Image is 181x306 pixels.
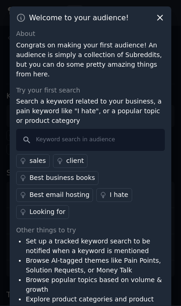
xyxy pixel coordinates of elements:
div: Looking for [29,207,65,217]
h3: Welcome to your audience! [29,13,129,23]
div: sales [29,156,46,166]
a: I hate [96,188,132,202]
input: Keyword search in audience [16,129,165,151]
div: client [66,156,84,166]
a: Best business books [16,171,99,185]
p: Congrats on making your first audience! An audience is simply a collection of Subreddits, but you... [16,40,165,79]
a: sales [16,154,50,168]
li: Set up a tracked keyword search to be notified when a keyword is mentioned [26,237,165,256]
a: Best email hosting [16,188,93,202]
li: Browse popular topics based on volume & growth [26,275,165,294]
div: I hate [110,190,128,200]
a: client [53,154,88,168]
p: Search a keyword related to your business, a pain keyword like "I hate", or a popular topic or pr... [16,97,165,126]
div: Other things to try [16,225,165,235]
div: Best business books [29,173,95,183]
div: About [16,29,165,39]
a: Looking for [16,205,69,219]
li: Browse AI-tagged themes like Pain Points, Solution Requests, or Money Talk [26,256,165,275]
div: Best email hosting [29,190,89,200]
div: Try your first search [16,86,165,95]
